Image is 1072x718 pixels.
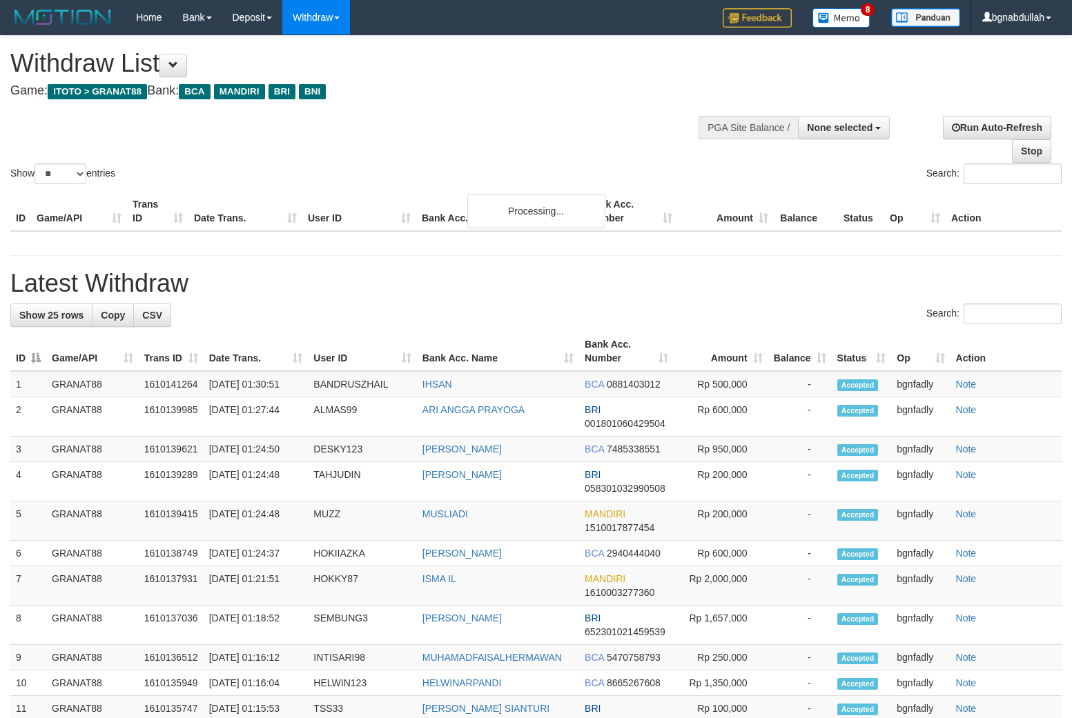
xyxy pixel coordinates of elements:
[308,397,416,437] td: ALMAS99
[585,652,604,663] span: BCA
[837,704,879,715] span: Accepted
[142,310,162,321] span: CSV
[768,437,832,462] td: -
[674,606,768,645] td: Rp 1,657,000
[798,116,890,139] button: None selected
[1012,139,1051,163] a: Stop
[204,645,309,670] td: [DATE] 01:16:12
[585,379,604,390] span: BCA
[10,84,701,98] h4: Game: Bank:
[46,645,139,670] td: GRANAT88
[891,541,950,566] td: bgnfadly
[31,192,127,231] th: Game/API
[585,483,665,494] span: Copy 058301032990508 to clipboard
[607,548,661,559] span: Copy 2940444040 to clipboard
[837,678,879,690] span: Accepted
[891,645,950,670] td: bgnfadly
[585,469,601,480] span: BRI
[768,606,832,645] td: -
[837,613,879,625] span: Accepted
[48,84,147,99] span: ITOTO > GRANAT88
[46,332,139,371] th: Game/API: activate to sort column ascending
[891,397,950,437] td: bgnfadly
[10,645,46,670] td: 9
[92,303,134,327] a: Copy
[204,437,309,462] td: [DATE] 01:24:50
[422,573,456,584] a: ISMA IL
[956,379,977,390] a: Note
[891,371,950,397] td: bgnfadly
[768,670,832,696] td: -
[214,84,265,99] span: MANDIRI
[46,606,139,645] td: GRANAT88
[837,379,879,391] span: Accepted
[956,703,977,714] a: Note
[139,501,204,541] td: 1610139415
[884,192,946,231] th: Op
[10,462,46,501] td: 4
[299,84,326,99] span: BNI
[46,437,139,462] td: GRANAT88
[204,397,309,437] td: [DATE] 01:27:44
[837,548,879,560] span: Accepted
[891,501,950,541] td: bgnfadly
[204,606,309,645] td: [DATE] 01:18:52
[10,270,1062,297] h1: Latest Withdraw
[956,573,977,584] a: Note
[139,566,204,606] td: 1610137931
[188,192,302,231] th: Date Trans.
[768,397,832,437] td: -
[723,8,792,28] img: Feedback.jpg
[768,462,832,501] td: -
[139,541,204,566] td: 1610138749
[204,501,309,541] td: [DATE] 01:24:48
[674,645,768,670] td: Rp 250,000
[416,192,582,231] th: Bank Acc. Name
[837,444,879,456] span: Accepted
[837,652,879,664] span: Accepted
[674,437,768,462] td: Rp 950,000
[956,677,977,688] a: Note
[674,397,768,437] td: Rp 600,000
[10,566,46,606] td: 7
[585,626,665,637] span: Copy 652301021459539 to clipboard
[417,332,579,371] th: Bank Acc. Name: activate to sort column ascending
[10,332,46,371] th: ID: activate to sort column descending
[768,371,832,397] td: -
[308,371,416,397] td: BANDRUSZHAIL
[956,652,977,663] a: Note
[139,645,204,670] td: 1610136512
[46,566,139,606] td: GRANAT88
[956,404,977,415] a: Note
[946,192,1062,231] th: Action
[179,84,210,99] span: BCA
[891,8,960,27] img: panduan.png
[891,437,950,462] td: bgnfadly
[46,462,139,501] td: GRANAT88
[133,303,171,327] a: CSV
[308,541,416,566] td: HOKIIAZKA
[308,645,416,670] td: INTISARI98
[422,443,502,455] a: [PERSON_NAME]
[422,508,468,519] a: MUSLIADI
[585,418,665,429] span: Copy 001801060429504 to clipboard
[674,462,768,501] td: Rp 200,000
[467,194,605,228] div: Processing...
[964,163,1062,184] input: Search:
[861,3,875,16] span: 8
[10,606,46,645] td: 8
[585,443,604,455] span: BCA
[422,548,502,559] a: [PERSON_NAME]
[837,509,879,521] span: Accepted
[10,303,92,327] a: Show 25 rows
[585,612,601,624] span: BRI
[46,397,139,437] td: GRANAT88
[891,332,950,371] th: Op: activate to sort column ascending
[807,122,873,133] span: None selected
[422,404,525,415] a: ARI ANGGA PRAYOGA
[891,606,950,645] td: bgnfadly
[204,670,309,696] td: [DATE] 01:16:04
[302,192,416,231] th: User ID
[10,50,701,77] h1: Withdraw List
[768,566,832,606] td: -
